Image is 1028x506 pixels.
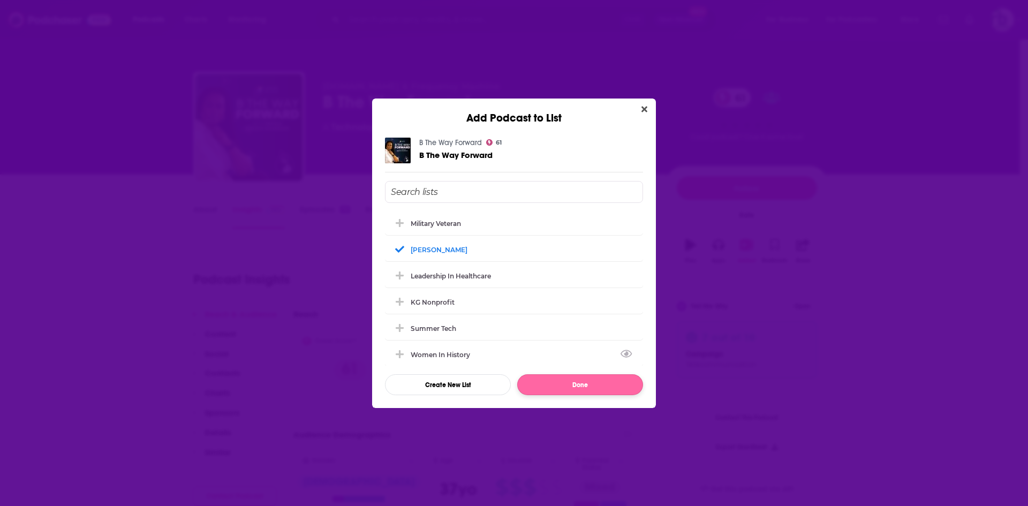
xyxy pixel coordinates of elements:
[385,290,643,314] div: KG Nonprofit
[517,374,643,395] button: Done
[385,238,643,261] div: Marcus Fontoura
[496,140,502,145] span: 61
[411,351,477,359] div: women in history
[372,99,656,125] div: Add Podcast to List
[385,374,511,395] button: Create New List
[385,212,643,235] div: Military Veteran
[419,150,493,160] a: B The Way Forward
[385,316,643,340] div: Summer Tech
[385,138,411,163] img: B The Way Forward
[411,272,491,280] div: Leadership in Healthcare
[470,357,477,358] button: View Link
[411,246,467,254] div: [PERSON_NAME]
[385,181,643,203] input: Search lists
[637,103,652,116] button: Close
[385,181,643,395] div: Add Podcast To List
[411,324,456,333] div: Summer Tech
[385,264,643,288] div: Leadership in Healthcare
[486,139,502,146] a: 61
[411,220,461,228] div: Military Veteran
[385,343,643,366] div: women in history
[419,138,482,147] a: B The Way Forward
[411,298,455,306] div: KG Nonprofit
